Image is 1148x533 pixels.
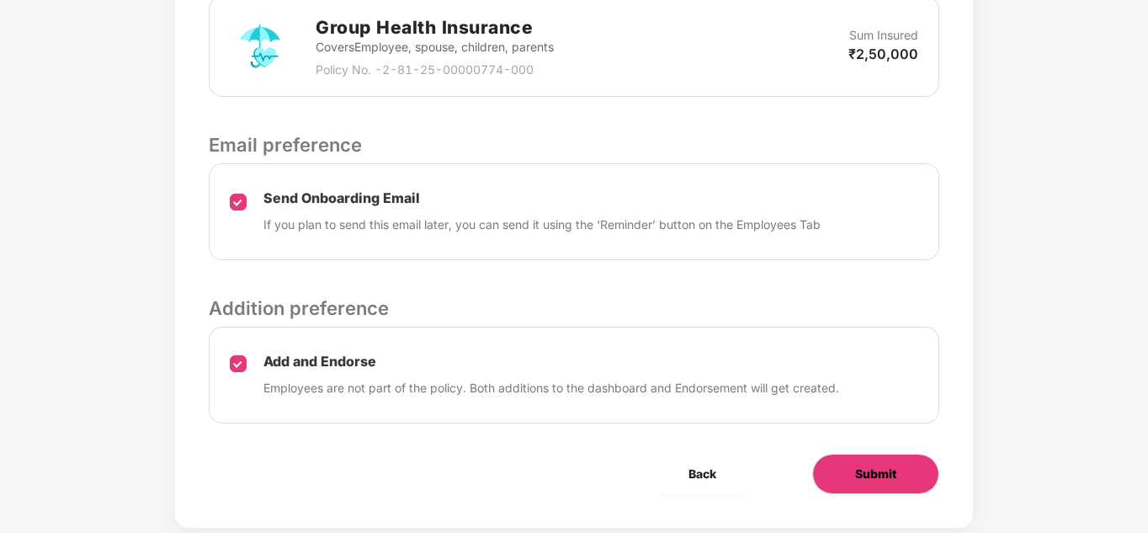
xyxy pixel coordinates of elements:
[849,26,918,45] p: Sum Insured
[848,45,918,63] p: ₹2,50,000
[263,353,839,370] p: Add and Endorse
[812,454,939,494] button: Submit
[316,38,554,56] p: Covers Employee, spouse, children, parents
[646,454,758,494] button: Back
[263,379,839,397] p: Employees are not part of the policy. Both additions to the dashboard and Endorsement will get cr...
[263,216,821,234] p: If you plan to send this email later, you can send it using the ‘Reminder’ button on the Employee...
[688,465,716,483] span: Back
[316,13,554,41] h2: Group Health Insurance
[209,294,938,322] p: Addition preference
[316,61,554,79] p: Policy No. - 2-81-25-00000774-000
[209,131,938,159] p: Email preference
[263,189,821,207] p: Send Onboarding Email
[855,465,896,483] span: Submit
[230,16,290,77] img: svg+xml;base64,PHN2ZyB4bWxucz0iaHR0cDovL3d3dy53My5vcmcvMjAwMC9zdmciIHdpZHRoPSI3MiIgaGVpZ2h0PSI3Mi...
